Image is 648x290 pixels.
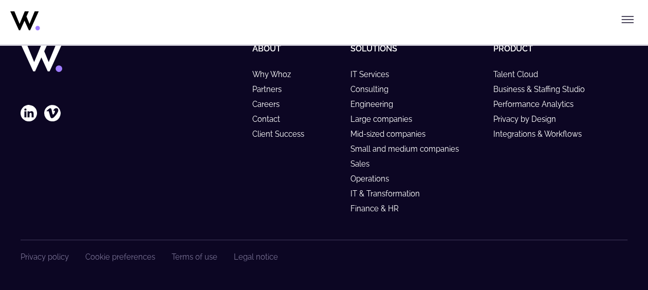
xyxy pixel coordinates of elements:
a: IT Services [350,70,398,79]
button: Toggle menu [617,9,638,30]
iframe: Chatbot [580,222,634,276]
a: Operations [350,174,398,183]
a: Sales [350,159,379,168]
a: Integrations & Workflows [493,130,591,138]
a: Client Success [252,130,313,138]
a: Legal notice [234,252,278,261]
h5: About [252,44,342,53]
a: Why Whoz [252,70,300,79]
a: Consulting [350,85,398,94]
a: Talent Cloud [493,70,547,79]
a: Partners [252,85,291,94]
a: Performance Analytics [493,100,583,108]
a: Engineering [350,100,402,108]
a: Business & Staffing Studio [493,85,594,94]
a: Product [493,44,533,53]
a: IT & Transformation [350,189,429,198]
a: Careers [252,100,289,108]
a: Cookie preferences [85,252,155,261]
a: Large companies [350,115,421,123]
a: Mid-sized companies [350,130,435,138]
a: Privacy by Design [493,115,565,123]
a: Contact [252,115,289,123]
a: Finance & HR [350,204,408,213]
a: Small and medium companies [350,144,468,153]
a: Terms of use [172,252,217,261]
a: Privacy policy [21,252,69,261]
h5: Solutions [350,44,485,53]
nav: Footer Navigation [21,252,278,261]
